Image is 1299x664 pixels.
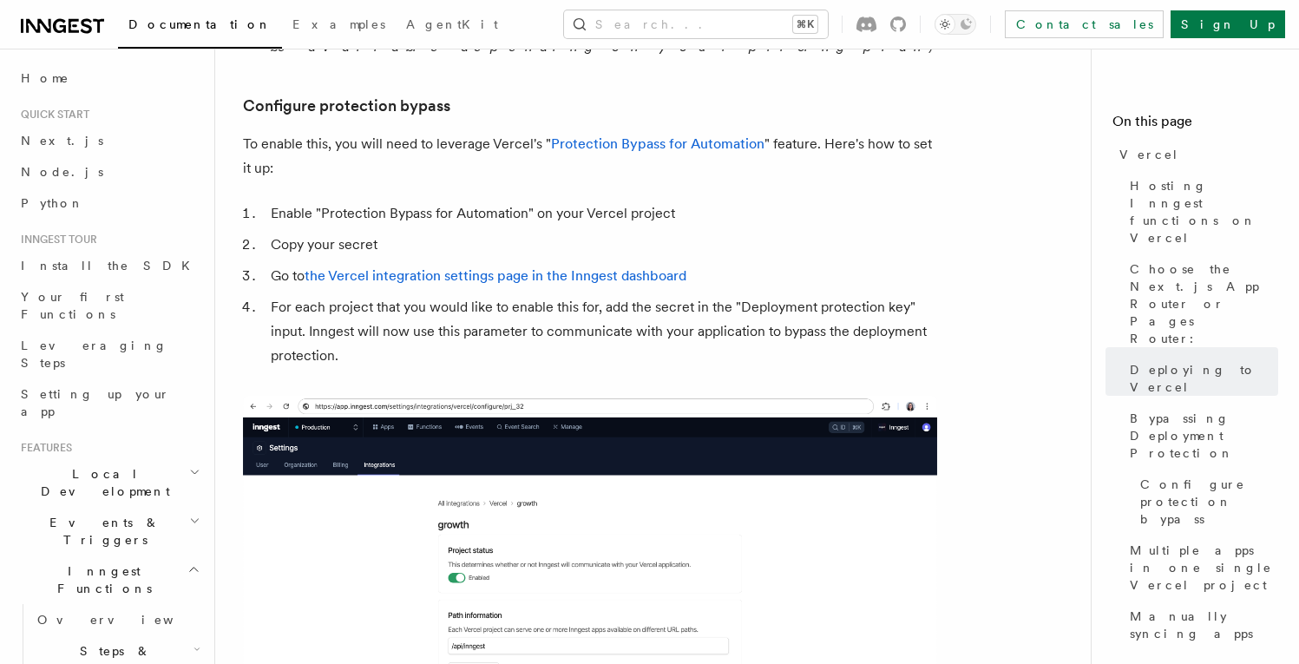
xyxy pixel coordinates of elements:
button: Events & Triggers [14,507,204,556]
button: Search...⌘K [564,10,828,38]
li: Go to [266,264,937,288]
span: Next.js [21,134,103,148]
li: For each project that you would like to enable this for, add the secret in the "Deployment protec... [266,295,937,368]
span: Examples [292,17,385,31]
a: Next.js [14,125,204,156]
span: Overview [37,613,216,627]
a: Multiple apps in one single Vercel project [1123,535,1278,601]
a: Contact sales [1005,10,1164,38]
span: Home [21,69,69,87]
a: Examples [282,5,396,47]
span: Inngest tour [14,233,97,247]
a: Bypassing Deployment Protection [1123,403,1278,469]
span: Your first Functions [21,290,124,321]
a: Python [14,187,204,219]
a: Leveraging Steps [14,330,204,378]
kbd: ⌘K [793,16,817,33]
a: Overview [30,604,204,635]
a: Vercel [1112,139,1278,170]
a: the Vercel integration settings page in the Inngest dashboard [305,267,686,284]
span: Features [14,441,72,455]
span: Inngest Functions [14,562,187,597]
span: Configure protection bypass [1140,476,1278,528]
p: To enable this, you will need to leverage Vercel's " " feature. Here's how to set it up: [243,132,937,181]
span: Python [21,196,84,210]
span: Multiple apps in one single Vercel project [1130,542,1278,594]
span: Choose the Next.js App Router or Pages Router: [1130,260,1278,347]
span: Leveraging Steps [21,339,167,370]
a: Configure protection bypass [243,94,450,118]
a: Choose the Next.js App Router or Pages Router: [1123,253,1278,354]
em: Protection bypass may or may not be available depending on your pricing plan [271,14,935,55]
a: Node.js [14,156,204,187]
li: Enable "Protection Bypass for Automation" on your Vercel project [266,201,937,226]
button: Toggle dark mode [935,14,976,35]
button: Inngest Functions [14,556,204,604]
span: Quick start [14,108,89,122]
span: Vercel [1119,146,1179,163]
a: Home [14,62,204,94]
span: Setting up your app [21,387,170,418]
span: Node.js [21,165,103,179]
span: Install the SDK [21,259,200,273]
button: Local Development [14,458,204,507]
h4: On this page [1112,111,1278,139]
a: Manually syncing apps [1123,601,1278,649]
a: Sign Up [1171,10,1285,38]
span: Manually syncing apps [1130,608,1278,642]
span: Documentation [128,17,272,31]
a: Configure protection bypass [1133,469,1278,535]
a: Hosting Inngest functions on Vercel [1123,170,1278,253]
a: Your first Functions [14,281,204,330]
span: Local Development [14,465,189,500]
a: Protection Bypass for Automation [551,135,764,152]
span: AgentKit [406,17,498,31]
li: Copy your secret [266,233,937,257]
a: Deploying to Vercel [1123,354,1278,403]
span: Hosting Inngest functions on Vercel [1130,177,1278,247]
a: Install the SDK [14,250,204,281]
a: AgentKit [396,5,508,47]
a: Setting up your app [14,378,204,427]
span: Events & Triggers [14,514,189,549]
span: Deploying to Vercel [1130,361,1278,396]
a: Documentation [118,5,282,49]
span: Bypassing Deployment Protection [1130,410,1278,462]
